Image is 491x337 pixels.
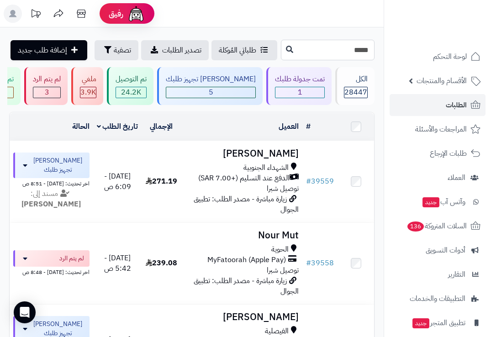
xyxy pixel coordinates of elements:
[306,258,311,269] span: #
[390,167,486,189] a: العملاء
[407,221,424,232] span: 136
[116,74,147,84] div: تم التوصيل
[194,275,299,297] span: زيارة مباشرة - مصدر الطلب: تطبيق الجوال
[72,121,90,132] a: الحالة
[275,87,324,98] span: 1
[69,67,105,105] a: ملغي 3.9K
[109,8,123,19] span: رفيق
[104,171,131,192] span: [DATE] - 6:09 ص
[306,176,334,187] a: #39559
[267,183,299,194] span: توصيل شبرا
[141,40,209,60] a: تصدير الطلبات
[146,258,177,269] span: 239.08
[422,197,439,207] span: جديد
[59,254,84,263] span: لم يتم الرد
[198,173,290,184] span: الدفع عند التسليم (+7.00 SAR)
[185,312,299,322] h3: [PERSON_NAME]
[32,156,84,174] span: [PERSON_NAME] تجهيز طلبك
[306,121,311,132] a: #
[80,87,96,98] span: 3.9K
[390,142,486,164] a: طلبات الإرجاع
[417,74,467,87] span: الأقسام والمنتجات
[21,199,81,210] strong: [PERSON_NAME]
[267,265,299,276] span: توصيل شبرا
[207,255,286,265] span: MyFatoorah (Apple Pay)
[430,147,467,160] span: طلبات الإرجاع
[185,230,299,241] h3: Nour Mut
[116,87,146,98] div: 24177
[104,253,131,274] span: [DATE] - 5:42 ص
[155,67,264,105] a: [PERSON_NAME] تجهيز طلبك 5
[390,46,486,68] a: لوحة التحكم
[390,263,486,285] a: التقارير
[95,40,138,60] button: تصفية
[410,292,465,305] span: التطبيقات والخدمات
[97,121,138,132] a: تاريخ الطلب
[33,74,61,84] div: لم يتم الرد
[6,189,96,210] div: مسند إلى:
[390,215,486,237] a: السلات المتروكة136
[412,316,465,329] span: تطبيق المتجر
[150,121,173,132] a: الإجمالي
[80,87,96,98] div: 3880
[422,195,465,208] span: وآتس آب
[13,267,90,276] div: اخر تحديث: [DATE] - 8:48 ص
[433,50,467,63] span: لوحة التحكم
[390,239,486,261] a: أدوات التسويق
[264,67,333,105] a: تمت جدولة طلبك 1
[127,5,145,23] img: ai-face.png
[243,163,289,173] span: الشهداء الجنوبية
[162,45,201,56] span: تصدير الطلبات
[166,74,256,84] div: [PERSON_NAME] تجهيز طلبك
[390,118,486,140] a: المراجعات والأسئلة
[265,326,289,337] span: الفيصلية
[390,94,486,116] a: الطلبات
[446,99,467,111] span: الطلبات
[33,87,60,98] span: 3
[415,123,467,136] span: المراجعات والأسئلة
[306,258,334,269] a: #39558
[390,288,486,310] a: التطبيقات والخدمات
[13,178,90,188] div: اخر تحديث: [DATE] - 8:51 ص
[105,67,155,105] a: تم التوصيل 24.2K
[407,220,467,232] span: السلات المتروكة
[426,244,465,257] span: أدوات التسويق
[18,45,67,56] span: إضافة طلب جديد
[448,268,465,281] span: التقارير
[14,301,36,323] div: Open Intercom Messenger
[114,45,131,56] span: تصفية
[116,87,146,98] span: 24.2K
[271,244,289,255] span: الحوية
[306,176,311,187] span: #
[412,318,429,328] span: جديد
[80,74,96,84] div: ملغي
[390,312,486,334] a: تطبيق المتجرجديد
[22,67,69,105] a: لم يتم الرد 3
[429,23,482,42] img: logo-2.png
[194,194,299,215] span: زيارة مباشرة - مصدر الطلب: تطبيق الجوال
[146,176,177,187] span: 271.19
[344,87,367,98] span: 28447
[24,5,47,25] a: تحديثات المنصة
[279,121,299,132] a: العميل
[275,74,325,84] div: تمت جدولة طلبك
[390,191,486,213] a: وآتس آبجديد
[166,87,255,98] span: 5
[344,74,368,84] div: الكل
[333,67,376,105] a: الكل28447
[185,148,299,159] h3: [PERSON_NAME]
[211,40,277,60] a: طلباتي المُوكلة
[11,40,87,60] a: إضافة طلب جديد
[448,171,465,184] span: العملاء
[219,45,256,56] span: طلباتي المُوكلة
